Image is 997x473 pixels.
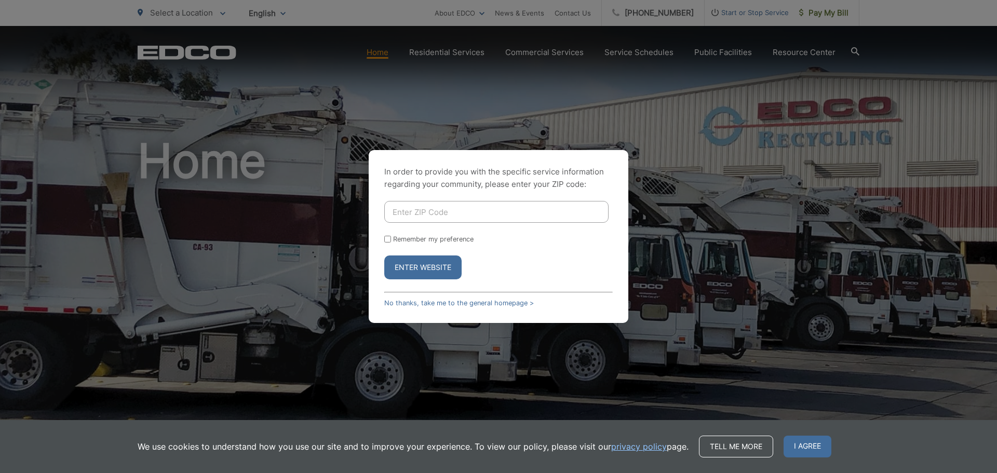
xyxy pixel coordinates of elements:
[393,235,474,243] label: Remember my preference
[784,436,831,457] span: I agree
[384,299,534,307] a: No thanks, take me to the general homepage >
[384,255,462,279] button: Enter Website
[611,440,667,453] a: privacy policy
[384,201,609,223] input: Enter ZIP Code
[699,436,773,457] a: Tell me more
[384,166,613,191] p: In order to provide you with the specific service information regarding your community, please en...
[138,440,689,453] p: We use cookies to understand how you use our site and to improve your experience. To view our pol...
